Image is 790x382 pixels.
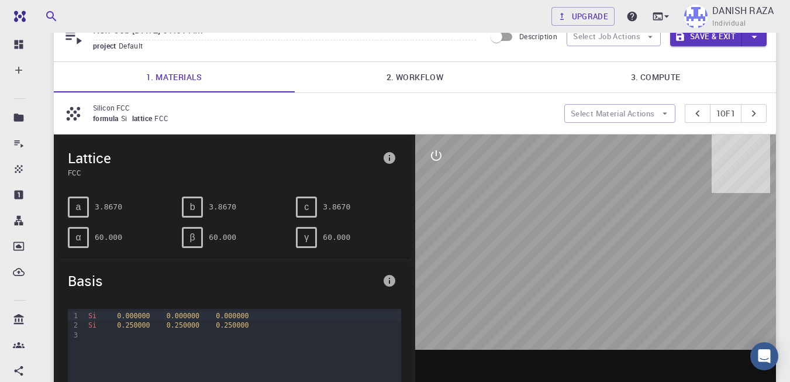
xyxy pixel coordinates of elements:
[216,312,249,320] span: 0.000000
[93,41,119,50] span: project
[68,149,378,167] span: Lattice
[167,321,199,329] span: 0.250000
[95,227,122,247] pre: 60.000
[216,321,249,329] span: 0.250000
[304,202,309,212] span: c
[9,11,26,22] img: logo
[54,62,295,92] a: 1. Materials
[378,269,401,292] button: info
[685,104,767,123] div: pager
[121,113,132,123] span: Si
[564,104,675,123] button: Select Material Actions
[535,62,776,92] a: 3. Compute
[519,32,557,41] span: Description
[75,232,81,243] span: α
[551,7,615,26] a: Upgrade
[154,113,173,123] span: FCC
[670,27,742,46] button: Save & Exit
[119,41,148,50] span: Default
[190,202,195,212] span: b
[93,102,555,113] p: Silicon FCC
[23,8,65,19] span: Support
[209,197,236,217] pre: 3.8670
[190,232,195,243] span: β
[88,321,96,329] span: Si
[684,5,708,28] img: DANISH RAZA
[712,18,746,29] span: Individual
[68,311,80,321] div: 1
[710,104,742,123] button: 1of1
[88,312,96,320] span: Si
[68,167,378,178] span: FCC
[167,312,199,320] span: 0.000000
[68,331,80,340] div: 3
[117,312,150,320] span: 0.000000
[76,202,81,212] span: a
[93,113,121,123] span: formula
[323,227,350,247] pre: 60.000
[712,4,774,18] p: DANISH RAZA
[323,197,350,217] pre: 3.8670
[295,62,536,92] a: 2. Workflow
[132,113,155,123] span: lattice
[304,232,309,243] span: γ
[95,197,122,217] pre: 3.8670
[68,271,378,290] span: Basis
[750,342,778,370] div: Open Intercom Messenger
[117,321,150,329] span: 0.250000
[567,27,661,46] button: Select Job Actions
[378,146,401,170] button: info
[68,321,80,330] div: 2
[209,227,236,247] pre: 60.000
